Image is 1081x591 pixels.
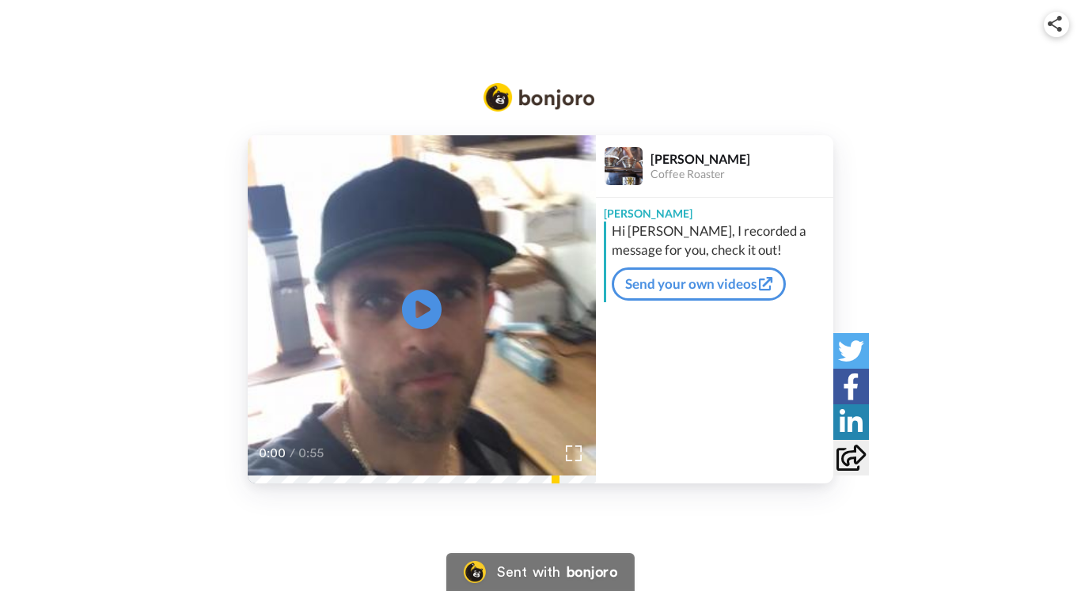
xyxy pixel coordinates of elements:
[650,168,833,181] div: Coffee Roaster
[566,445,582,461] img: Full screen
[484,83,594,112] img: Bonjoro Logo
[290,444,295,463] span: /
[605,147,643,185] img: Profile Image
[1048,16,1062,32] img: ic_share.svg
[612,222,829,260] div: Hi [PERSON_NAME], I recorded a message for you, check it out!
[259,444,286,463] span: 0:00
[298,444,326,463] span: 0:55
[612,267,786,301] a: Send your own videos
[596,198,833,222] div: [PERSON_NAME]
[650,151,833,166] div: [PERSON_NAME]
